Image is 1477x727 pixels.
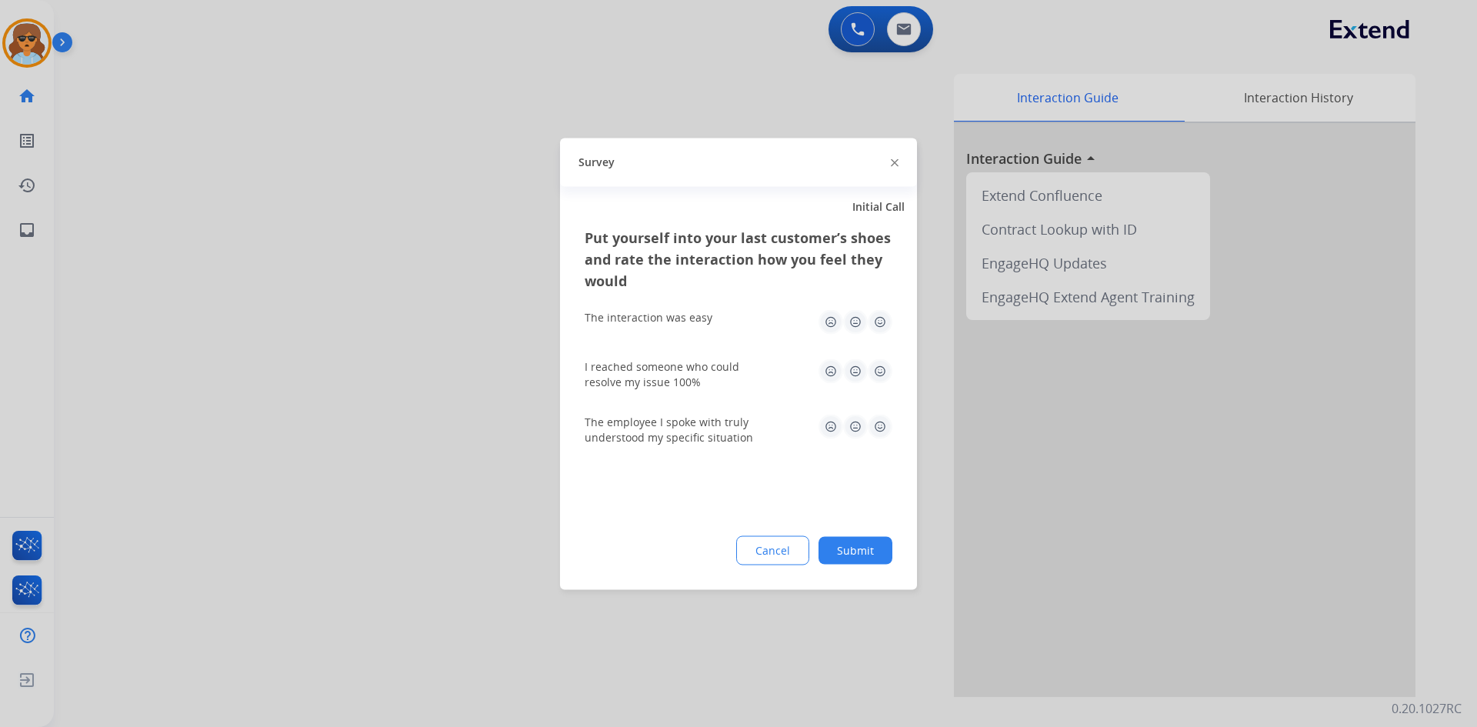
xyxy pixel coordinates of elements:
div: The employee I spoke with truly understood my specific situation [585,414,769,445]
img: close-button [891,159,899,167]
button: Submit [819,536,892,564]
span: Initial Call [852,198,905,214]
p: 0.20.1027RC [1392,699,1462,718]
h3: Put yourself into your last customer’s shoes and rate the interaction how you feel they would [585,226,892,291]
div: The interaction was easy [585,309,712,325]
span: Survey [578,155,615,170]
button: Cancel [736,535,809,565]
div: I reached someone who could resolve my issue 100% [585,358,769,389]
